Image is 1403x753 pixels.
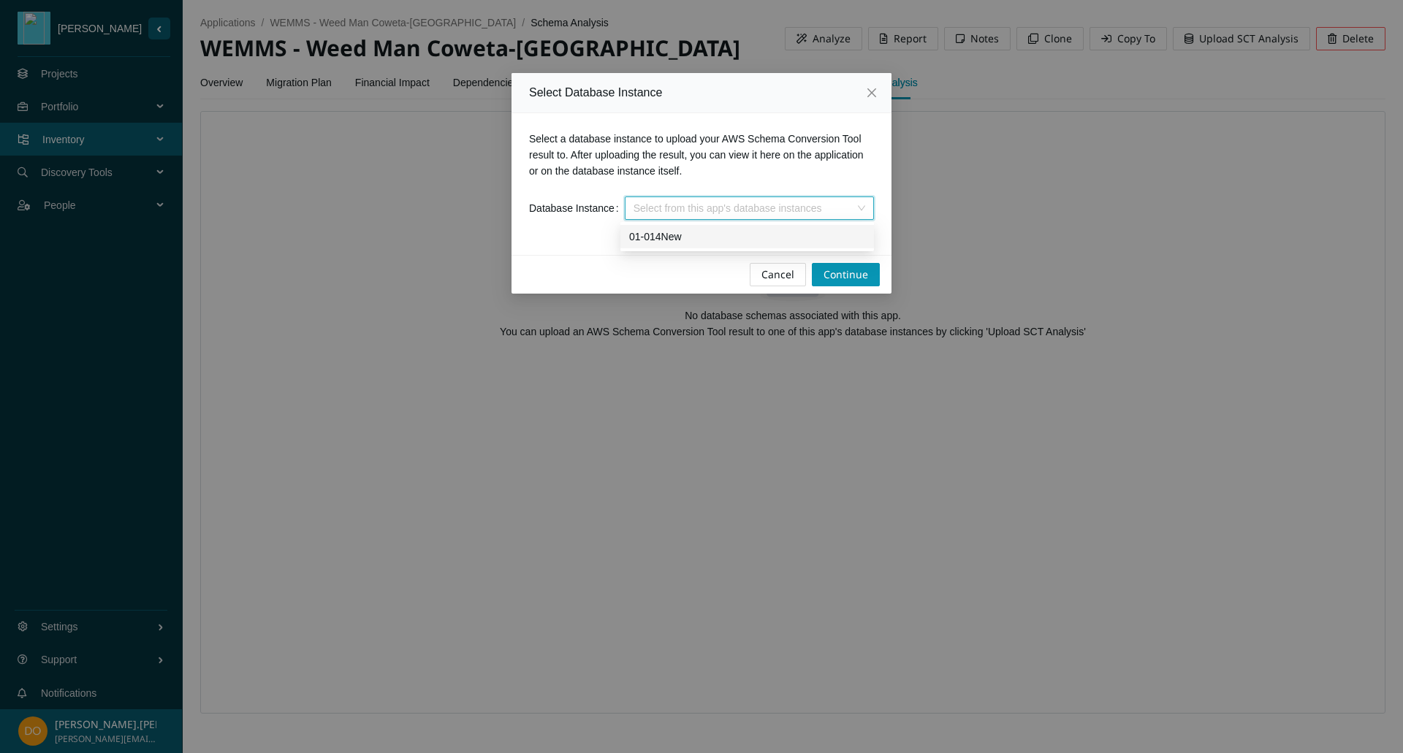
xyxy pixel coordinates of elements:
button: Close [852,73,891,112]
label: Database Instance [529,196,625,220]
span: close [866,87,878,99]
div: Select Database Instance [529,85,874,101]
div: 01-014New [620,225,874,248]
span: Cancel [761,267,794,283]
span: Continue [824,267,868,283]
button: Cancel [750,263,806,286]
div: 01-014New [629,229,865,245]
div: Select a database instance to upload your AWS Schema Conversion Tool result to. After uploading t... [529,131,874,179]
button: Continue [812,263,880,286]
